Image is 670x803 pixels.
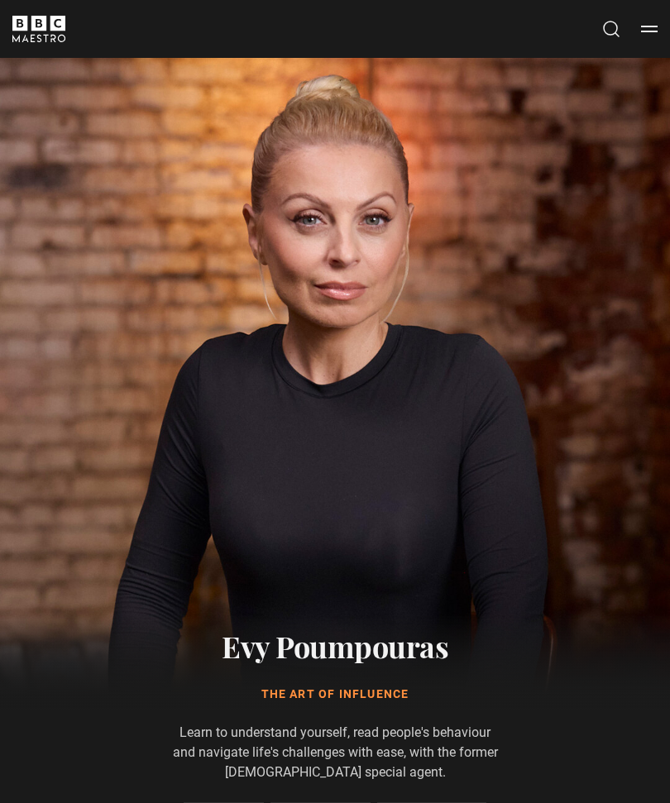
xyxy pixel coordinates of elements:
svg: BBC Maestro [12,16,65,42]
h1: The Art of Influence [170,686,500,703]
h2: Evy Poumpouras [170,625,500,667]
button: Toggle navigation [641,21,658,37]
p: Learn to understand yourself, read people's behaviour and navigate life's challenges with ease, w... [170,723,500,782]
